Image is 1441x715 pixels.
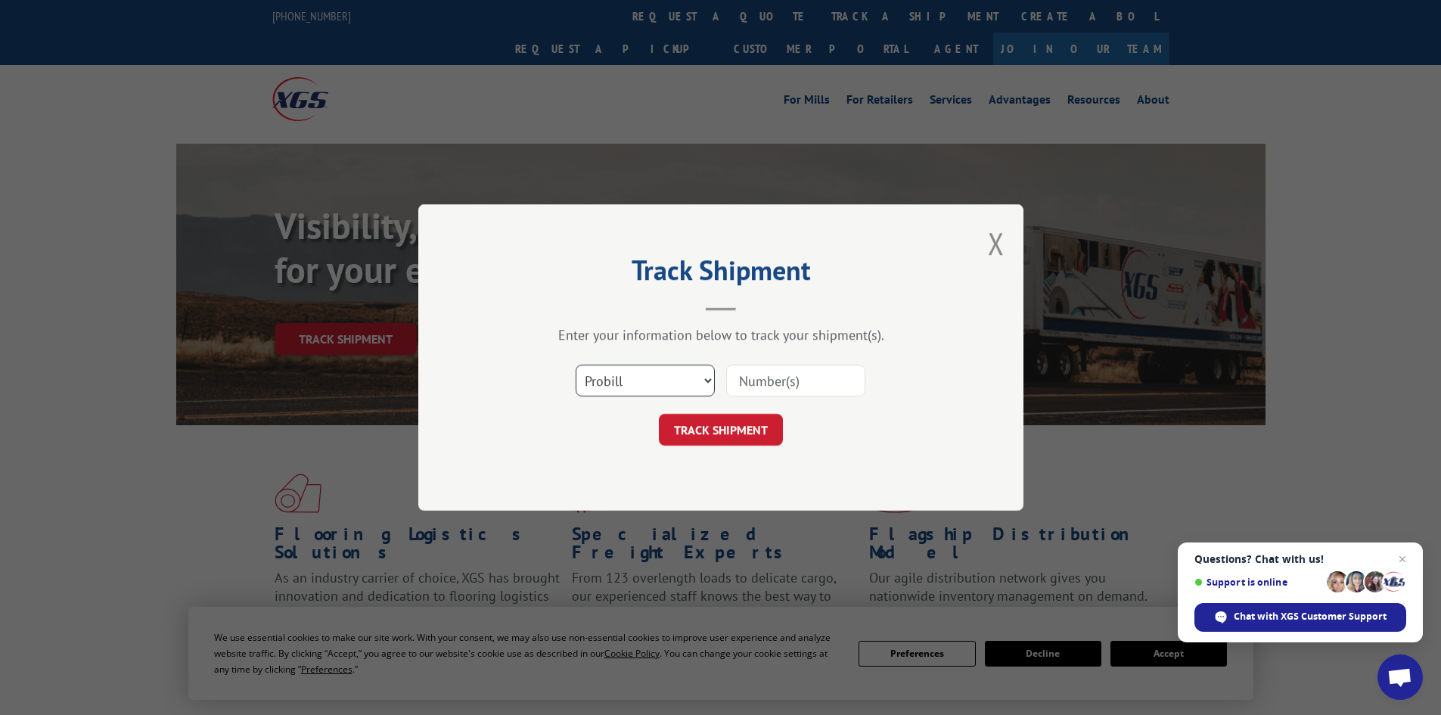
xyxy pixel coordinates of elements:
[1194,553,1406,565] span: Questions? Chat with us!
[726,365,865,396] input: Number(s)
[494,326,948,344] div: Enter your information below to track your shipment(s).
[1377,654,1423,700] div: Open chat
[1194,603,1406,632] div: Chat with XGS Customer Support
[988,223,1005,263] button: Close modal
[1393,550,1411,568] span: Close chat
[1234,610,1387,623] span: Chat with XGS Customer Support
[494,260,948,288] h2: Track Shipment
[1194,577,1321,588] span: Support is online
[659,414,783,446] button: TRACK SHIPMENT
